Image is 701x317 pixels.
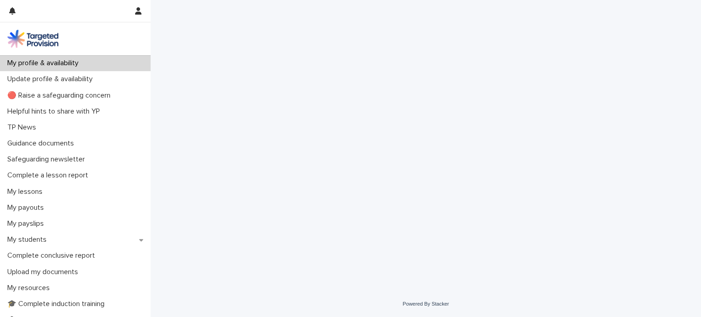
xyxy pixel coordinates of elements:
p: My payouts [4,203,51,212]
p: Helpful hints to share with YP [4,107,107,116]
p: 🎓 Complete induction training [4,300,112,308]
a: Powered By Stacker [403,301,449,307]
p: Guidance documents [4,139,81,148]
img: M5nRWzHhSzIhMunXDL62 [7,30,58,48]
p: Upload my documents [4,268,85,276]
p: TP News [4,123,43,132]
p: My payslips [4,219,51,228]
p: 🔴 Raise a safeguarding concern [4,91,118,100]
p: Safeguarding newsletter [4,155,92,164]
p: My students [4,235,54,244]
p: Complete a lesson report [4,171,95,180]
p: My resources [4,284,57,292]
p: My lessons [4,187,50,196]
p: Complete conclusive report [4,251,102,260]
p: Update profile & availability [4,75,100,83]
p: My profile & availability [4,59,86,68]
